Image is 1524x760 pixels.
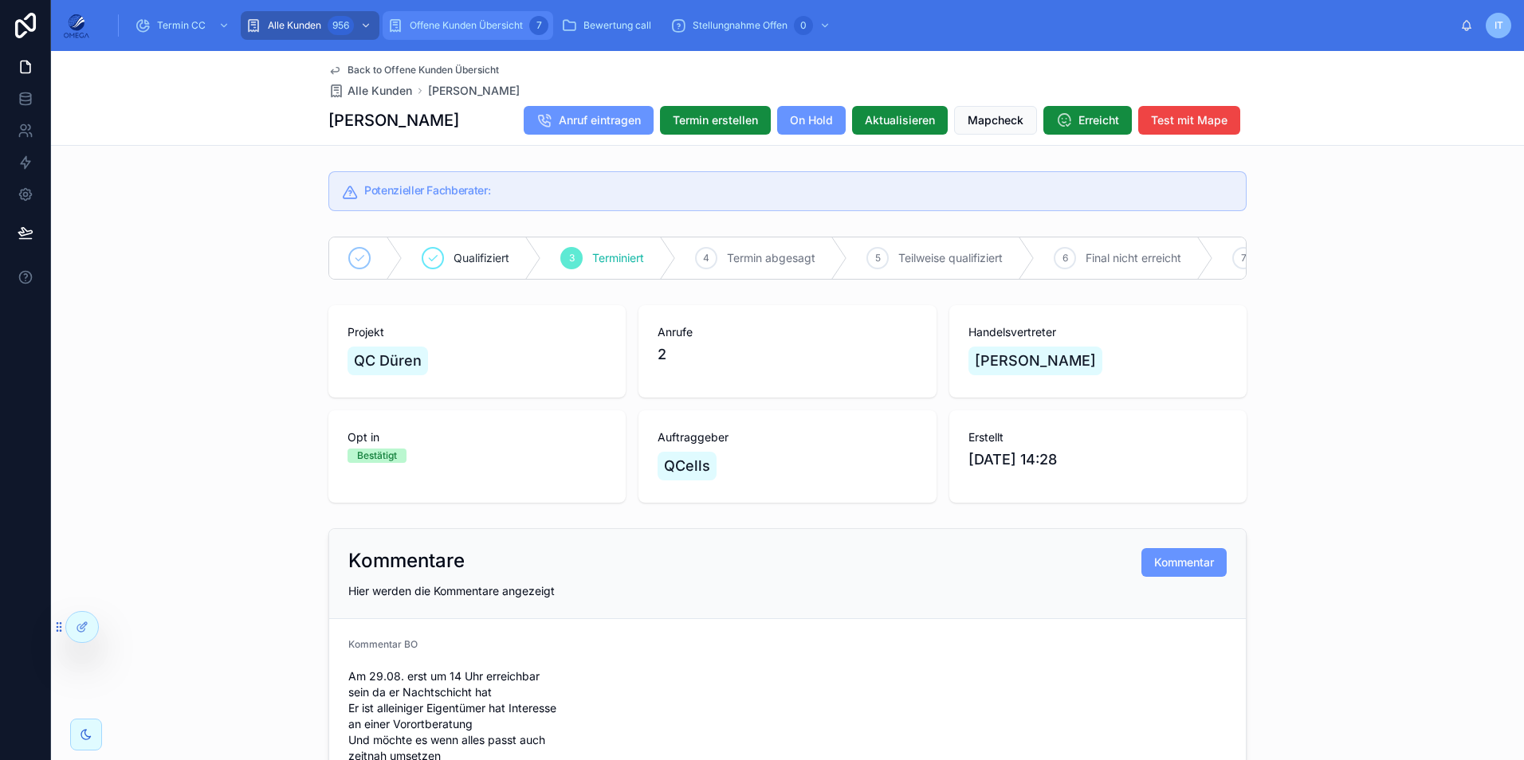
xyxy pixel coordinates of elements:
span: QC Düren [354,350,422,372]
span: 7 [1241,252,1247,264]
span: Mapcheck [968,112,1023,128]
span: Stellungnahme Offen [693,19,788,32]
span: Anrufe [658,324,917,340]
a: [PERSON_NAME] [428,83,520,99]
span: Test mit Mape [1151,112,1227,128]
span: [PERSON_NAME] [975,350,1096,372]
span: Bewertung call [583,19,651,32]
span: Teilweise qualifiziert [898,250,1003,266]
span: 6 [1062,252,1068,264]
a: Back to Offene Kunden Übersicht [328,64,499,76]
button: Aktualisieren [852,106,948,135]
span: Kommentar BO [348,638,418,650]
a: Stellungnahme Offen0 [666,11,839,40]
a: Bewertung call [556,11,662,40]
img: App logo [64,13,89,38]
a: Termin CC [130,11,238,40]
a: Alle Kunden956 [241,11,379,40]
span: Qualifiziert [454,250,509,266]
span: 5 [875,252,881,264]
span: Back to Offene Kunden Übersicht [348,64,499,76]
span: Final nicht erreicht [1086,250,1181,266]
span: Offene Kunden Übersicht [410,19,523,32]
h1: [PERSON_NAME] [328,109,459,131]
button: Anruf eintragen [524,106,654,135]
span: Auftraggeber [658,429,917,445]
span: Termin CC [157,19,206,32]
span: Erstellt [968,429,1227,445]
div: 7 [529,16,548,35]
span: 3 [569,252,575,264]
span: Kommentar [1154,554,1214,570]
button: On Hold [777,106,846,135]
a: Offene Kunden Übersicht7 [383,11,553,40]
button: Test mit Mape [1138,106,1240,135]
span: Termin abgesagt [727,250,815,266]
span: Erreicht [1078,112,1119,128]
div: scrollable content [102,8,1460,43]
span: QCells [664,455,710,477]
span: IT [1495,19,1503,32]
span: Handelsvertreter [968,324,1227,340]
a: Alle Kunden [328,83,412,99]
h2: Kommentare [348,548,465,574]
span: Termin erstellen [673,112,758,128]
span: 4 [703,252,709,264]
span: Opt in [348,429,607,445]
span: Alle Kunden [268,19,321,32]
span: Alle Kunden [348,83,412,99]
span: 2 [658,343,666,366]
span: [DATE] 14:28 [968,449,1227,471]
span: Projekt [348,324,607,340]
button: Termin erstellen [660,106,771,135]
span: Anruf eintragen [559,112,641,128]
span: Aktualisieren [865,112,935,128]
h5: Potenzieller Fachberater: [364,185,1233,196]
span: On Hold [790,112,833,128]
div: Bestätigt [357,449,397,463]
button: Mapcheck [954,106,1037,135]
div: 956 [328,16,354,35]
button: Erreicht [1043,106,1132,135]
div: 0 [794,16,813,35]
button: Kommentar [1141,548,1227,577]
span: Terminiert [592,250,644,266]
span: Hier werden die Kommentare angezeigt [348,584,555,597]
